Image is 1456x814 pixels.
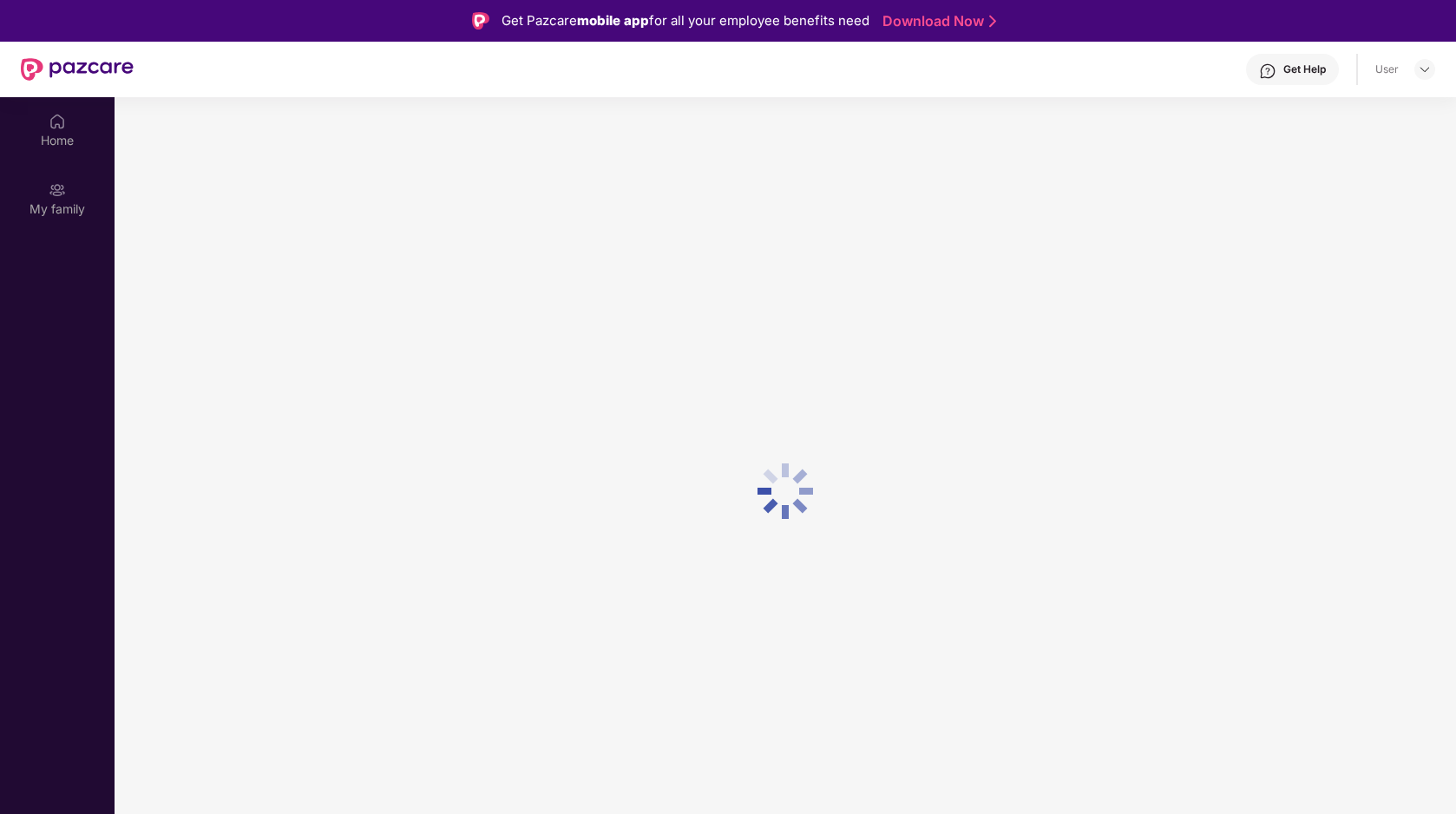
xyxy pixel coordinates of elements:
[989,12,996,30] img: Stroke
[1418,62,1432,76] img: svg+xml;base64,PHN2ZyBpZD0iRHJvcGRvd24tMzJ4MzIiIHhtbG5zPSJodHRwOi8vd3d3LnczLm9yZy8yMDAwL3N2ZyIgd2...
[1375,62,1399,76] div: User
[882,12,991,30] a: Download Now
[472,12,489,30] img: Logo
[1259,62,1276,80] img: svg+xml;base64,PHN2ZyBpZD0iSGVscC0zMngzMiIgeG1sbnM9Imh0dHA6Ly93d3cudzMub3JnLzIwMDAvc3ZnIiB3aWR0aD...
[21,58,134,81] img: New Pazcare Logo
[577,12,649,29] strong: mobile app
[49,181,66,199] img: svg+xml;base64,PHN2ZyB3aWR0aD0iMjAiIGhlaWdodD0iMjAiIHZpZXdCb3g9IjAgMCAyMCAyMCIgZmlsbD0ibm9uZSIgeG...
[49,113,66,130] img: svg+xml;base64,PHN2ZyBpZD0iSG9tZSIgeG1sbnM9Imh0dHA6Ly93d3cudzMub3JnLzIwMDAvc3ZnIiB3aWR0aD0iMjAiIG...
[502,10,869,31] div: Get Pazcare for all your employee benefits need
[1283,62,1326,76] div: Get Help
